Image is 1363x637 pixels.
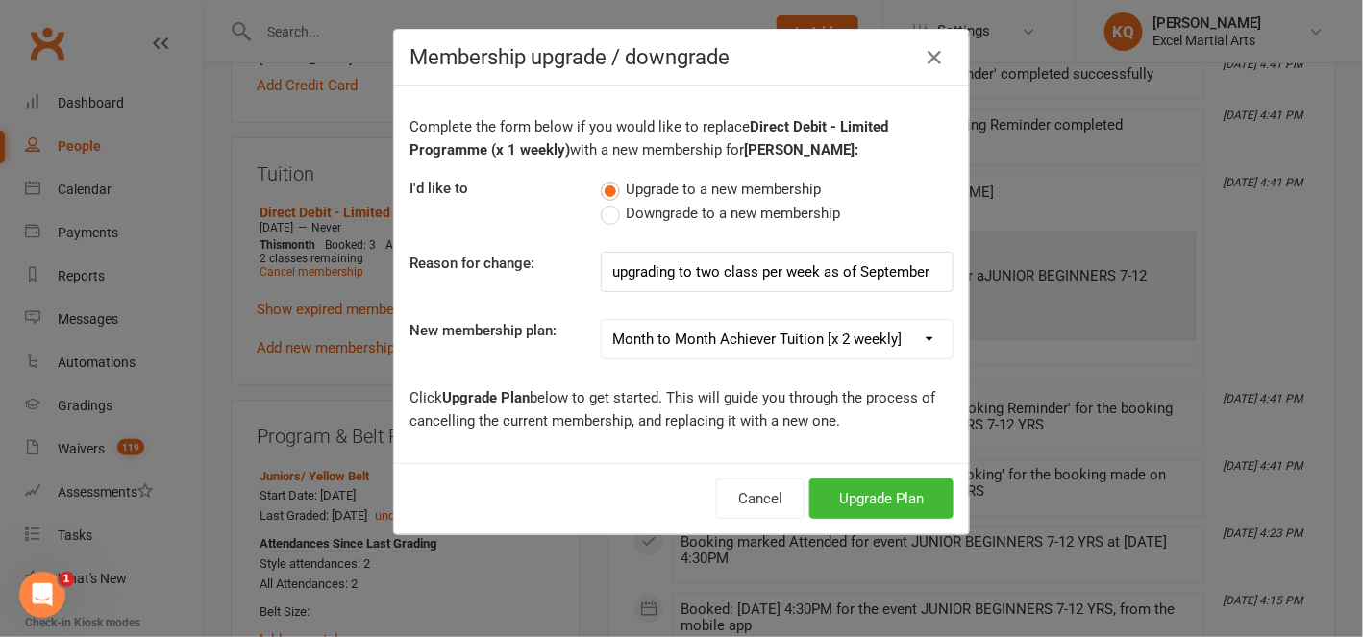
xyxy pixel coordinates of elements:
[409,319,557,342] label: New membership plan:
[409,386,954,432] p: Click below to get started. This will guide you through the process of cancelling the current mem...
[627,202,841,222] span: Downgrade to a new membership
[601,252,954,292] input: Reason (optional)
[409,45,954,69] h4: Membership upgrade / downgrade
[409,252,534,275] label: Reason for change:
[409,115,954,161] p: Complete the form below if you would like to replace with a new membership for
[409,177,468,200] label: I'd like to
[716,478,805,519] button: Cancel
[19,572,65,618] iframe: Intercom live chat
[919,42,950,73] button: Close
[59,572,74,587] span: 1
[442,389,530,406] b: Upgrade Plan
[809,478,954,519] button: Upgrade Plan
[744,141,858,159] b: [PERSON_NAME]:
[627,178,822,198] span: Upgrade to a new membership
